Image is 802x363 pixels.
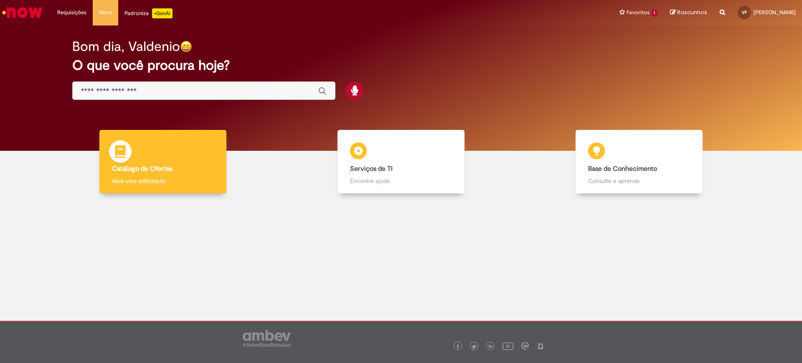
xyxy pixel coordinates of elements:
[754,9,796,16] span: [PERSON_NAME]
[57,8,86,17] span: Requisições
[282,130,520,194] a: Serviços de TI Encontre ajuda
[112,165,173,173] b: Catálogo de Ofertas
[489,344,493,349] img: logo_footer_linkedin.png
[44,130,282,194] a: Catálogo de Ofertas Abra uma solicitação
[112,177,214,185] p: Abra uma solicitação
[677,8,707,16] span: Rascunhos
[742,10,747,15] span: VF
[537,342,544,350] img: logo_footer_naosei.png
[651,10,657,17] span: 1
[350,177,452,185] p: Encontre ajuda
[670,9,707,17] a: Rascunhos
[627,8,650,17] span: Favoritos
[521,342,529,350] img: logo_footer_workplace.png
[350,165,393,173] b: Serviços de TI
[588,177,690,185] p: Consulte e aprenda
[72,58,730,73] h2: O que você procura hoje?
[520,130,758,194] a: Base de Conhecimento Consulte e aprenda
[503,340,513,351] img: logo_footer_youtube.png
[456,345,460,349] img: logo_footer_facebook.png
[152,8,173,18] p: +GenAi
[588,165,657,173] b: Base de Conhecimento
[243,330,291,347] img: logo_footer_ambev_rotulo_gray.png
[180,41,192,53] img: happy-face.png
[99,8,112,17] span: More
[124,8,173,18] div: Padroniza
[472,345,476,349] img: logo_footer_twitter.png
[72,39,180,54] h2: Bom dia, Valdenio
[1,4,44,21] img: ServiceNow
